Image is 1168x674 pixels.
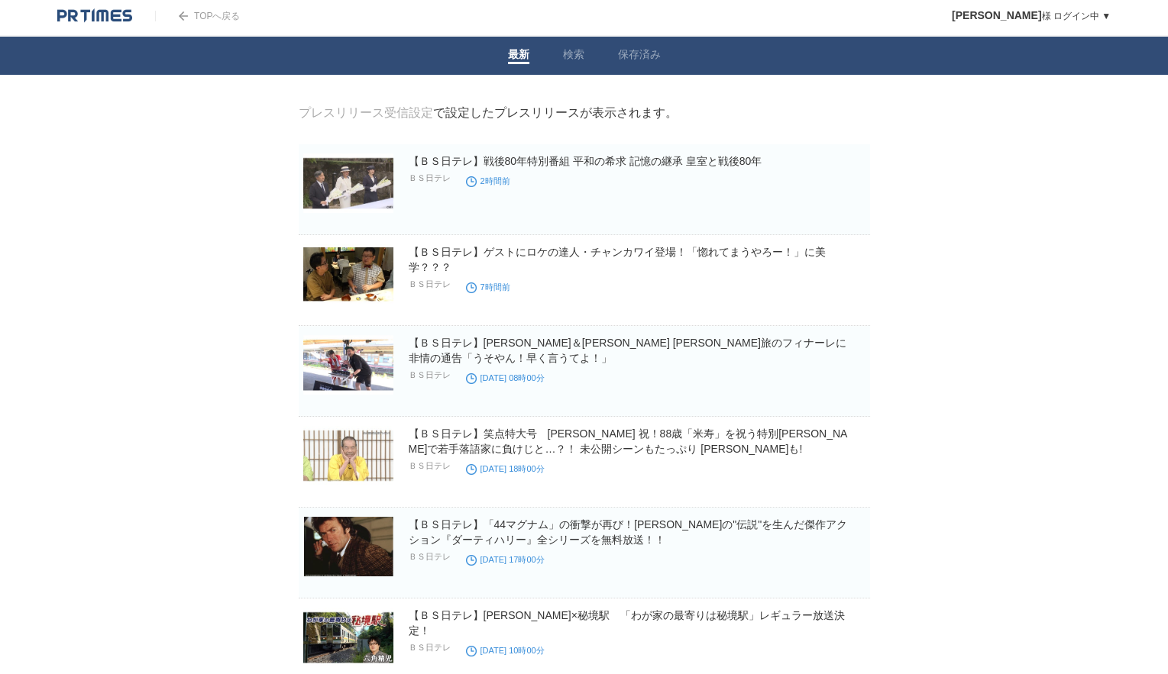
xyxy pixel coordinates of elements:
a: 検索 [563,48,584,64]
time: [DATE] 17時00分 [466,555,545,564]
p: ＢＳ日テレ [409,642,451,653]
img: 【ＢＳ日テレ】友近＆礼二 山口旅のフィナーレに非情の通告「うそやん！早く言うてよ！」 [303,335,393,395]
a: TOPへ戻る [155,11,240,21]
a: 【ＢＳ日テレ】戦後80年特別番組 平和の希求 記憶の継承 皇室と戦後80年 [409,155,762,167]
img: 【ＢＳ日テレ】ゲストにロケの達人・チャンカワイ登場！「惚れてまうやろー！」に美学？？？ [303,244,393,304]
a: 【ＢＳ日テレ】[PERSON_NAME]×秘境駅 「わが家の最寄りは秘境駅」レギュラー放送決定！ [409,609,845,637]
a: 【ＢＳ日テレ】「44マグナム」の衝撃が再び！[PERSON_NAME]の"伝説"を生んだ傑作アクション『ダーティハリー』全シリーズを無料放送！！ [409,518,848,546]
a: 【ＢＳ日テレ】笑点特大号 [PERSON_NAME] 祝！88歳「米寿」を祝う特別[PERSON_NAME]で若手落語家に負けじと…？！ 未公開シーンもたっぷり [PERSON_NAME]も! [409,427,848,455]
time: [DATE] 08時00分 [466,373,545,382]
time: [DATE] 18時00分 [466,464,545,473]
time: 7時間前 [466,282,510,292]
img: 【ＢＳ日テレ】戦後80年特別番組 平和の希求 記憶の継承 皇室と戦後80年 [303,153,393,213]
img: 【ＢＳ日テレ】六角精児×秘境駅 「わが家の最寄りは秘境駅」レギュラー放送決定！ [303,608,393,667]
p: ＢＳ日テレ [409,460,451,472]
img: logo.png [57,8,132,24]
span: [PERSON_NAME] [952,9,1041,21]
a: [PERSON_NAME]様 ログイン中 ▼ [952,11,1111,21]
a: 保存済み [618,48,661,64]
p: ＢＳ日テレ [409,551,451,563]
div: で設定したプレスリリースが表示されます。 [299,105,678,121]
a: プレスリリース受信設定 [299,106,433,119]
a: 最新 [508,48,529,64]
time: [DATE] 10時00分 [466,646,545,655]
a: 【ＢＳ日テレ】[PERSON_NAME]＆[PERSON_NAME] [PERSON_NAME]旅のフィナーレに非情の通告「うそやん！早く言うてよ！」 [409,337,846,364]
a: 【ＢＳ日テレ】ゲストにロケの達人・チャンカワイ登場！「惚れてまうやろー！」に美学？？？ [409,246,826,273]
p: ＢＳ日テレ [409,369,451,381]
time: 2時間前 [466,176,510,185]
img: 【ＢＳ日テレ】笑点特大号 林家木久扇 祝！88歳「米寿」を祝う特別大喜利で若手落語家に負けじと…？！ 未公開シーンもたっぷり 大喜利も! [303,426,393,485]
img: 【ＢＳ日テレ】「44マグナム」の衝撃が再び！クリント・イーストウッドの"伝説"を生んだ傑作アクション『ダーティハリー』全シリーズを無料放送！！ [303,517,393,576]
p: ＢＳ日テレ [409,279,451,290]
img: arrow.png [179,11,188,21]
p: ＢＳ日テレ [409,173,451,184]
